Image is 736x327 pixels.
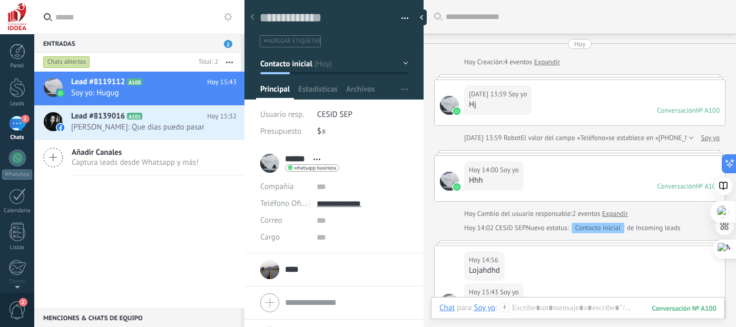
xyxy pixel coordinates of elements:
[504,57,532,67] span: 4 eventos
[457,303,472,313] span: para
[260,229,309,246] div: Cargo
[440,172,459,191] span: Soy yo
[34,72,244,105] a: Lead #8119112 A100 Hoy 15:43 Soy yo: Hugug
[298,84,338,100] span: Estadísticas
[534,57,560,67] a: Expandir
[469,287,500,298] div: Hoy 15:43
[500,165,518,175] span: Soy yo
[260,110,304,120] span: Usuario resp.
[194,57,218,67] div: Total: 2
[260,215,282,225] span: Correo
[260,233,280,241] span: Cargo
[572,209,600,219] span: 2 eventos
[602,209,628,219] a: Expandir
[469,89,508,100] div: [DATE] 13:59
[2,207,33,214] div: Calendario
[207,111,237,122] span: Hoy 15:32
[464,209,477,219] div: Hoy
[260,106,309,123] div: Usuario resp.
[453,183,460,191] img: waba.svg
[469,100,527,110] div: Hj
[464,209,628,219] div: Cambio del usuario responsable:
[260,195,309,212] button: Teléfono Oficina
[453,107,460,115] img: waba.svg
[71,122,217,132] span: [PERSON_NAME]: Que dias puedo pasar
[72,147,199,157] span: Añadir Canales
[57,124,64,131] img: facebook-sm.svg
[500,287,518,298] span: Soy yo
[526,223,568,233] span: Nuevo estatus:
[696,182,720,191] div: № A100
[495,303,497,313] span: :
[521,133,609,143] span: El valor del campo «Teléfono»
[260,126,301,136] span: Presupuesto
[474,303,495,312] div: Soy yo
[526,223,680,233] div: de Incoming leads
[440,294,459,313] span: Soy yo
[701,133,720,143] a: Soy yo
[72,157,199,167] span: Captura leads desde Whatsapp y más!
[469,175,519,186] div: Hhh
[696,106,720,115] div: № A100
[43,56,90,68] div: Chats abiertos
[127,78,142,85] span: A100
[260,179,309,195] div: Compañía
[218,53,241,72] button: Más
[469,265,500,276] div: Lojahdhd
[264,37,320,45] span: #agregar etiquetas
[574,39,586,49] div: Hoy
[464,133,504,143] div: [DATE] 13:59
[657,106,696,115] div: Conversación
[2,134,33,141] div: Chats
[609,133,717,143] span: se establece en «[PHONE_NUMBER]»
[2,170,32,180] div: WhatsApp
[464,223,495,233] div: Hoy 14:02
[440,96,459,115] span: Soy yo
[317,123,408,140] div: $
[34,308,241,327] div: Menciones & Chats de equipo
[34,34,241,53] div: Entradas
[19,298,27,306] span: 2
[2,63,33,70] div: Panel
[71,111,125,122] span: Lead #8139016
[294,165,336,171] span: whatsapp business
[652,304,717,313] div: 100
[260,212,282,229] button: Correo
[508,89,527,100] span: Soy yo
[2,101,33,107] div: Leads
[207,77,237,87] span: Hoy 15:43
[2,244,33,251] div: Listas
[224,40,232,48] span: 2
[469,255,500,265] div: Hoy 14:56
[57,90,64,97] img: waba.svg
[504,133,521,142] span: Robot
[21,115,30,123] span: 2
[71,88,217,98] span: Soy yo: Hugug
[657,182,696,191] div: Conversación
[495,223,526,232] span: CESID SEP
[416,9,427,25] div: Ocultar
[464,57,560,67] div: Creación:
[71,77,125,87] span: Lead #8119112
[469,165,500,175] div: Hoy 14:00
[260,199,315,209] span: Teléfono Oficina
[260,123,309,140] div: Presupuesto
[34,106,244,140] a: Lead #8139016 A101 Hoy 15:32 [PERSON_NAME]: Que dias puedo pasar
[572,223,624,233] div: Contacto inicial
[464,57,477,67] div: Hoy
[346,84,375,100] span: Archivos
[317,110,352,120] span: CESID SEP
[127,113,142,120] span: A101
[260,84,290,100] span: Principal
